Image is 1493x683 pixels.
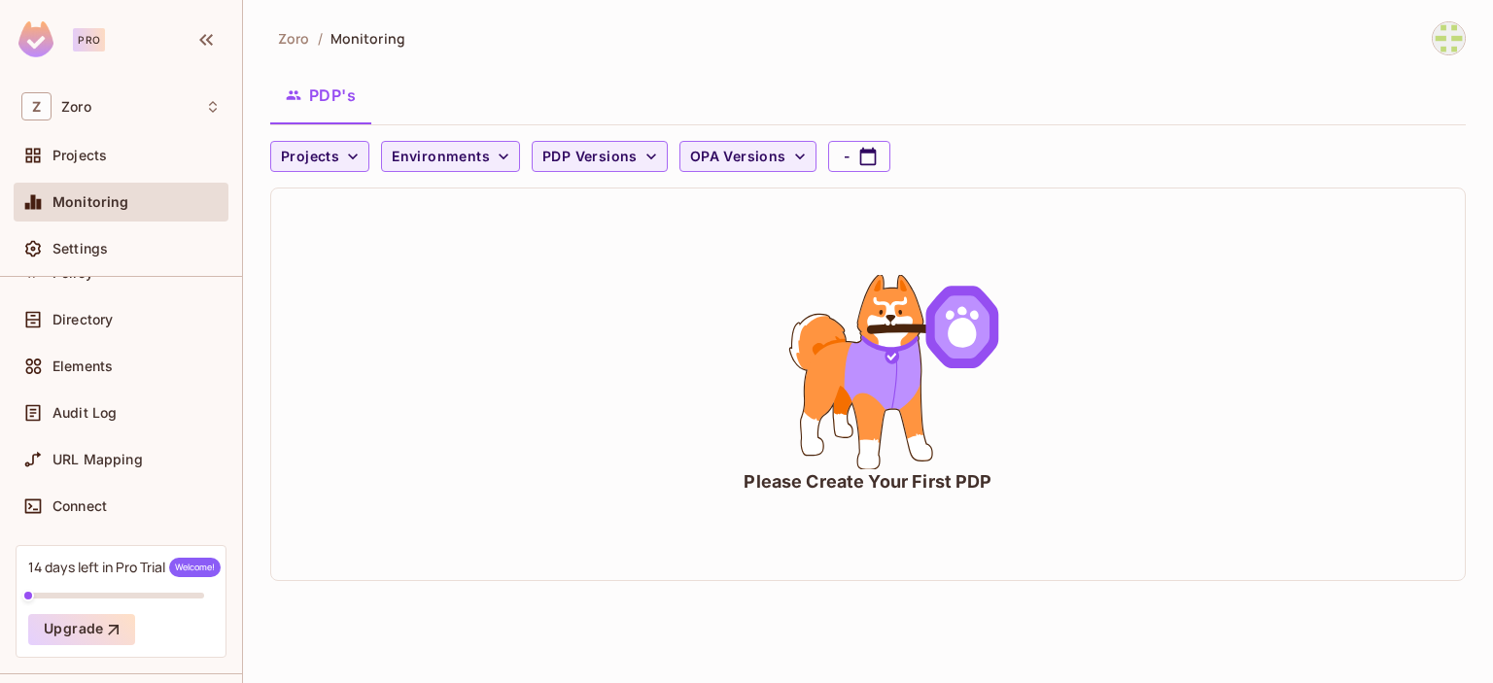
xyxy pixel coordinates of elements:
div: Please Create Your First PDP [744,469,991,494]
button: - [828,141,890,172]
div: Pro [73,28,105,51]
li: / [318,29,323,48]
span: Projects [52,148,107,163]
button: Projects [270,141,369,172]
span: Welcome! [169,558,221,577]
span: Monitoring [52,194,129,210]
span: PDP Versions [542,145,638,169]
span: Audit Log [52,405,117,421]
button: OPA Versions [679,141,816,172]
button: PDP Versions [532,141,668,172]
span: Monitoring [330,29,405,48]
span: Workspace: Zoro [61,99,91,115]
span: the active workspace [278,29,310,48]
div: 14 days left in Pro Trial [28,558,221,577]
span: Directory [52,312,113,327]
button: Upgrade [28,614,135,645]
img: SReyMgAAAABJRU5ErkJggg== [18,21,53,57]
button: Environments [381,141,520,172]
span: Z [21,92,52,120]
div: animation [722,275,1014,469]
span: OPA Versions [690,145,786,169]
span: Projects [281,145,339,169]
span: Elements [52,359,113,374]
button: PDP's [270,71,371,120]
img: kisnotthename@gmail.com [1433,22,1465,54]
span: Environments [392,145,490,169]
span: Settings [52,241,108,256]
span: Connect [52,498,107,514]
span: URL Mapping [52,452,143,467]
